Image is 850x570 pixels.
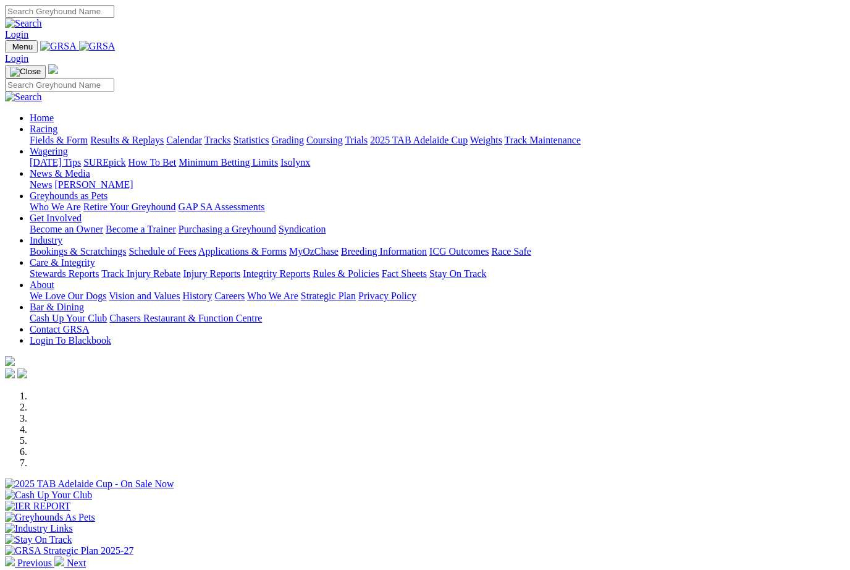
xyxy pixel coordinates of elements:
a: Login [5,53,28,64]
a: SUREpick [83,157,125,168]
button: Toggle navigation [5,65,46,79]
a: Isolynx [280,157,310,168]
a: GAP SA Assessments [179,202,265,212]
a: Injury Reports [183,268,240,279]
img: Search [5,18,42,29]
a: News [30,179,52,190]
a: Purchasing a Greyhound [179,224,276,234]
a: Wagering [30,146,68,156]
a: Tracks [204,135,231,145]
a: Statistics [234,135,269,145]
a: Integrity Reports [243,268,310,279]
a: [PERSON_NAME] [54,179,133,190]
div: Get Involved [30,224,845,235]
a: Fields & Form [30,135,88,145]
a: Syndication [279,224,326,234]
a: Home [30,113,54,123]
a: Bar & Dining [30,302,84,312]
div: Racing [30,135,845,146]
a: 2025 TAB Adelaide Cup [370,135,468,145]
a: Bookings & Scratchings [30,246,126,257]
div: Industry [30,246,845,257]
div: Care & Integrity [30,268,845,279]
a: Login [5,29,28,40]
img: GRSA [79,41,116,52]
a: Strategic Plan [301,291,356,301]
a: Industry [30,235,62,245]
div: Greyhounds as Pets [30,202,845,213]
a: Minimum Betting Limits [179,157,278,168]
img: Stay On Track [5,534,72,545]
a: Trials [345,135,368,145]
a: Coursing [306,135,343,145]
img: Search [5,91,42,103]
img: Industry Links [5,523,73,534]
a: Breeding Information [341,246,427,257]
a: Cash Up Your Club [30,313,107,323]
a: Chasers Restaurant & Function Centre [109,313,262,323]
a: Stewards Reports [30,268,99,279]
a: Careers [214,291,245,301]
a: Become an Owner [30,224,103,234]
a: News & Media [30,168,90,179]
a: Grading [272,135,304,145]
img: Cash Up Your Club [5,490,92,501]
input: Search [5,79,114,91]
div: About [30,291,845,302]
a: How To Bet [128,157,177,168]
img: 2025 TAB Adelaide Cup - On Sale Now [5,479,174,490]
a: Track Maintenance [505,135,581,145]
a: Racing [30,124,57,134]
img: GRSA Strategic Plan 2025-27 [5,545,133,556]
button: Toggle navigation [5,40,38,53]
span: Menu [12,42,33,51]
a: ICG Outcomes [429,246,489,257]
img: GRSA [40,41,77,52]
div: Wagering [30,157,845,168]
div: News & Media [30,179,845,190]
img: chevron-right-pager-white.svg [54,556,64,566]
a: History [182,291,212,301]
img: Close [10,67,41,77]
a: We Love Our Dogs [30,291,106,301]
a: Get Involved [30,213,82,223]
a: Login To Blackbook [30,335,111,346]
a: Weights [470,135,502,145]
a: Calendar [166,135,202,145]
a: Vision and Values [109,291,180,301]
a: Next [54,558,86,568]
span: Next [67,558,86,568]
a: Applications & Forms [198,246,287,257]
a: [DATE] Tips [30,157,81,168]
img: logo-grsa-white.png [5,356,15,366]
span: Previous [17,558,52,568]
a: Fact Sheets [382,268,427,279]
img: facebook.svg [5,368,15,378]
img: Greyhounds As Pets [5,512,95,523]
img: twitter.svg [17,368,27,378]
a: About [30,279,54,290]
a: Who We Are [30,202,81,212]
a: Schedule of Fees [128,246,196,257]
img: chevron-left-pager-white.svg [5,556,15,566]
a: Track Injury Rebate [101,268,180,279]
a: Privacy Policy [358,291,416,301]
a: Rules & Policies [313,268,379,279]
a: Retire Your Greyhound [83,202,176,212]
a: Become a Trainer [106,224,176,234]
a: Race Safe [491,246,531,257]
img: logo-grsa-white.png [48,64,58,74]
a: Contact GRSA [30,324,89,334]
img: IER REPORT [5,501,70,512]
div: Bar & Dining [30,313,845,324]
a: Stay On Track [429,268,486,279]
input: Search [5,5,114,18]
a: Care & Integrity [30,257,95,268]
a: Results & Replays [90,135,164,145]
a: Previous [5,558,54,568]
a: Who We Are [247,291,298,301]
a: MyOzChase [289,246,339,257]
a: Greyhounds as Pets [30,190,107,201]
